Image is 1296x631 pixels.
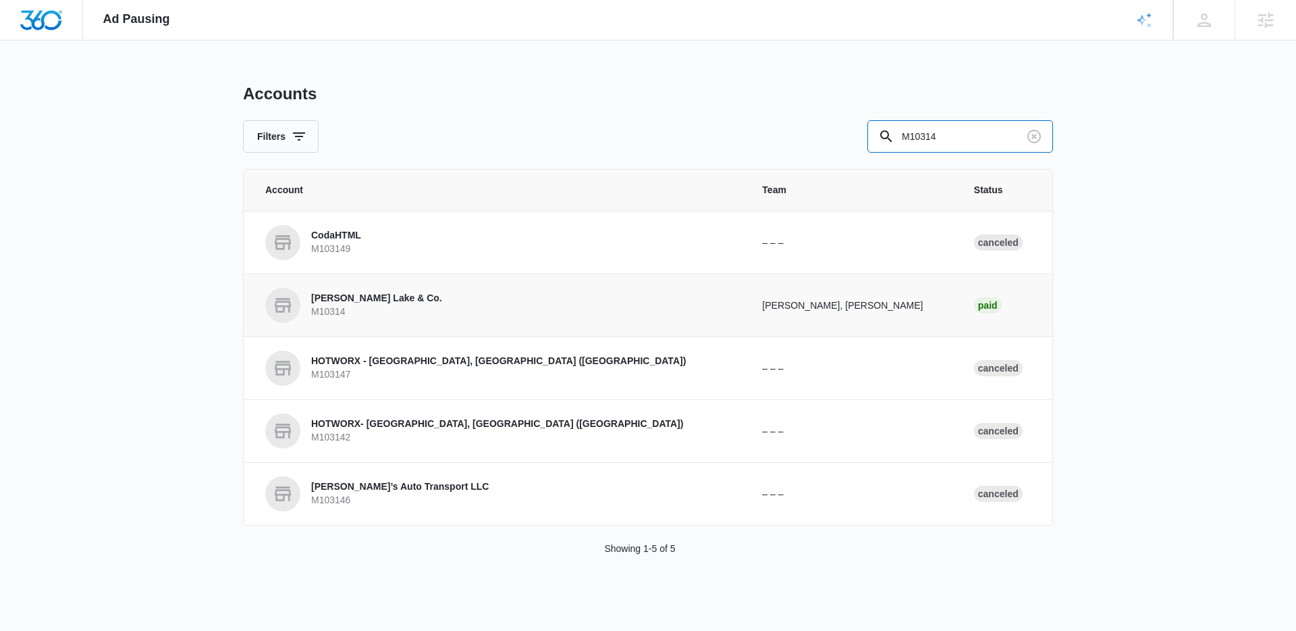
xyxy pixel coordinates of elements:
[265,225,730,260] a: CodaHTMLM103149
[762,424,941,438] p: – – –
[311,229,361,243] p: CodaHTML
[311,494,489,507] p: M103146
[311,292,442,305] p: [PERSON_NAME] Lake & Co.
[762,183,941,197] span: Team
[974,297,1002,313] div: Paid
[762,487,941,501] p: – – –
[762,361,941,376] p: – – –
[265,413,730,449] a: HOTWORX- [GEOGRAPHIC_DATA], [GEOGRAPHIC_DATA] ([GEOGRAPHIC_DATA])M103142
[265,183,730,197] span: Account
[974,234,1023,251] div: Canceled
[265,288,730,323] a: [PERSON_NAME] Lake & Co.M10314
[974,360,1023,376] div: Canceled
[243,84,317,104] h1: Accounts
[311,355,686,368] p: HOTWORX - [GEOGRAPHIC_DATA], [GEOGRAPHIC_DATA] ([GEOGRAPHIC_DATA])
[867,120,1053,153] input: Search By Account Number
[1023,126,1045,147] button: Clear
[103,12,170,26] span: Ad Pausing
[243,120,319,153] button: Filters
[311,480,489,494] p: [PERSON_NAME]’s Auto Transport LLC
[311,368,686,382] p: M103147
[604,542,675,556] p: Showing 1-5 of 5
[311,418,683,431] p: HOTWORX- [GEOGRAPHIC_DATA], [GEOGRAPHIC_DATA] ([GEOGRAPHIC_DATA])
[265,351,730,386] a: HOTWORX - [GEOGRAPHIC_DATA], [GEOGRAPHIC_DATA] ([GEOGRAPHIC_DATA])M103147
[311,305,442,319] p: M10314
[974,486,1023,502] div: Canceled
[974,183,1031,197] span: Status
[265,476,730,511] a: [PERSON_NAME]’s Auto Transport LLCM103146
[762,236,941,250] p: – – –
[311,243,361,256] p: M103149
[762,299,941,313] p: [PERSON_NAME], [PERSON_NAME]
[974,423,1023,439] div: Canceled
[311,431,683,445] p: M103142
